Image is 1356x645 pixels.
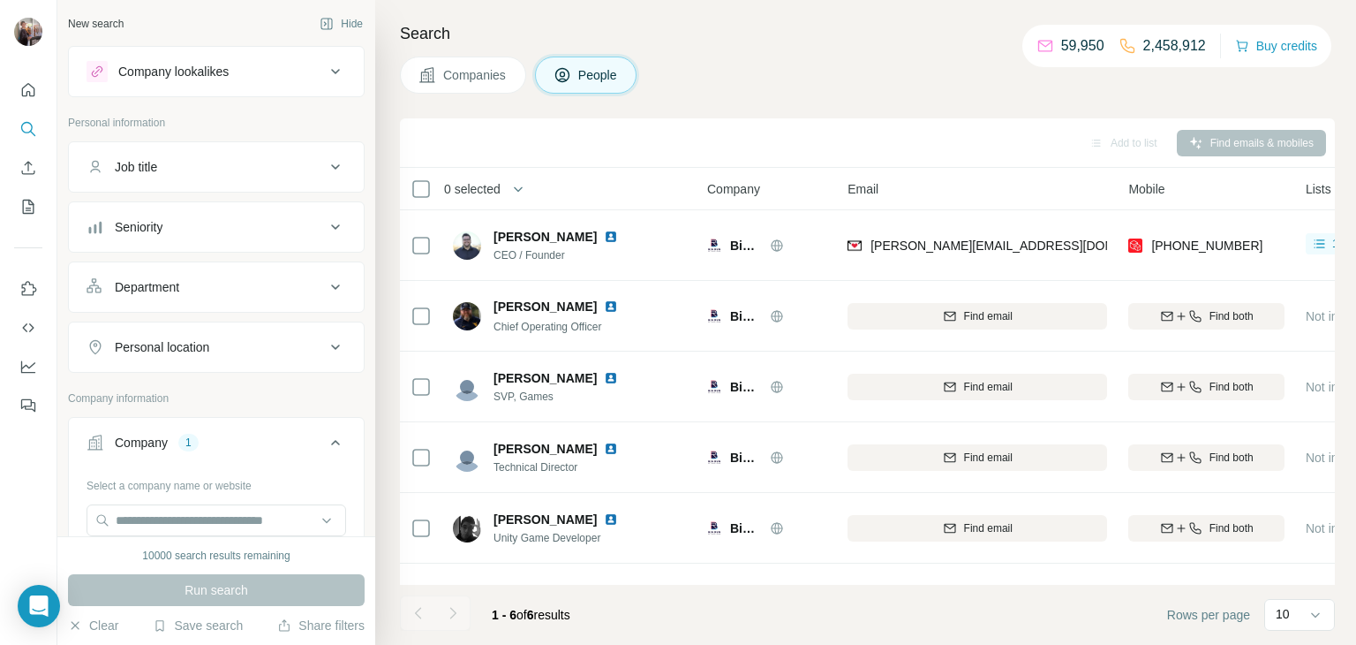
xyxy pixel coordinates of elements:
[730,237,761,254] span: Big Run Studios
[604,230,618,244] img: LinkedIn logo
[1235,34,1317,58] button: Buy credits
[730,449,761,467] span: Big Run Studios
[493,530,639,546] span: Unity Game Developer
[847,444,1107,471] button: Find email
[1167,606,1250,624] span: Rows per page
[18,585,60,627] div: Open Intercom Messenger
[68,617,118,634] button: Clear
[578,66,619,84] span: People
[493,369,597,387] span: [PERSON_NAME]
[604,583,618,597] img: LinkedIn logo
[1276,605,1290,623] p: 10
[1332,236,1354,252] span: 1 list
[493,581,597,599] span: [PERSON_NAME]
[14,152,42,184] button: Enrich CSV
[14,351,42,383] button: Dashboard
[14,390,42,421] button: Feedback
[493,321,602,333] span: Chief Operating Officer
[1061,35,1104,57] p: 59,950
[453,514,481,543] img: Avatar
[307,11,375,37] button: Hide
[492,608,516,622] span: 1 - 6
[453,444,481,472] img: Avatar
[1128,303,1284,330] button: Find both
[115,218,162,236] div: Seniority
[453,302,481,330] img: Avatar
[730,307,761,325] span: Big Run Studios
[604,371,618,385] img: LinkedIn logo
[87,471,346,494] div: Select a company name or website
[277,617,365,634] button: Share filters
[14,273,42,305] button: Use Surfe on LinkedIn
[1209,450,1254,466] span: Find both
[453,373,481,401] img: Avatar
[444,180,501,198] span: 0 selected
[1209,520,1254,536] span: Find both
[847,515,1107,542] button: Find email
[1128,515,1284,542] button: Find both
[964,450,1013,466] span: Find email
[69,326,364,368] button: Personal location
[964,379,1013,395] span: Find email
[400,21,1335,46] h4: Search
[69,266,364,308] button: Department
[1128,444,1284,471] button: Find both
[142,548,290,564] div: 10000 search results remaining
[707,180,760,198] span: Company
[1128,180,1164,198] span: Mobile
[115,434,168,451] div: Company
[115,158,157,176] div: Job title
[115,278,179,296] div: Department
[493,459,639,475] span: Technical Director
[493,511,597,528] span: [PERSON_NAME]
[847,237,862,254] img: provider findymail logo
[847,180,878,198] span: Email
[453,585,481,613] img: Avatar
[847,303,1107,330] button: Find email
[730,520,761,537] span: Big Run Studios
[1306,180,1331,198] span: Lists
[493,440,597,458] span: [PERSON_NAME]
[69,206,364,248] button: Seniority
[118,63,229,80] div: Company lookalikes
[964,308,1013,324] span: Find email
[707,239,721,253] img: Logo of Big Run Studios
[730,378,761,396] span: Big Run Studios
[69,421,364,471] button: Company1
[1128,237,1142,254] img: provider prospeo logo
[964,520,1013,536] span: Find email
[1143,35,1206,57] p: 2,458,912
[69,50,364,93] button: Company lookalikes
[493,247,639,263] span: CEO / Founder
[492,608,570,622] span: results
[847,374,1107,400] button: Find email
[493,228,597,246] span: [PERSON_NAME]
[14,113,42,145] button: Search
[453,231,481,260] img: Avatar
[707,309,721,323] img: Logo of Big Run Studios
[1209,379,1254,395] span: Find both
[493,298,597,315] span: [PERSON_NAME]
[1209,308,1254,324] span: Find both
[14,191,42,223] button: My lists
[527,608,534,622] span: 6
[178,435,199,451] div: 1
[69,146,364,188] button: Job title
[707,521,721,535] img: Logo of Big Run Studios
[493,389,639,405] span: SVP, Games
[115,338,209,356] div: Personal location
[153,617,243,634] button: Save search
[68,16,124,32] div: New search
[1151,239,1262,253] span: [PHONE_NUMBER]
[14,74,42,106] button: Quick start
[516,608,527,622] span: of
[68,391,365,406] p: Company information
[870,239,1181,253] span: [PERSON_NAME][EMAIL_ADDRESS][DOMAIN_NAME]
[14,18,42,46] img: Avatar
[14,312,42,344] button: Use Surfe API
[604,442,618,456] img: LinkedIn logo
[68,115,365,131] p: Personal information
[707,451,721,465] img: Logo of Big Run Studios
[707,380,721,394] img: Logo of Big Run Studios
[604,512,618,527] img: LinkedIn logo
